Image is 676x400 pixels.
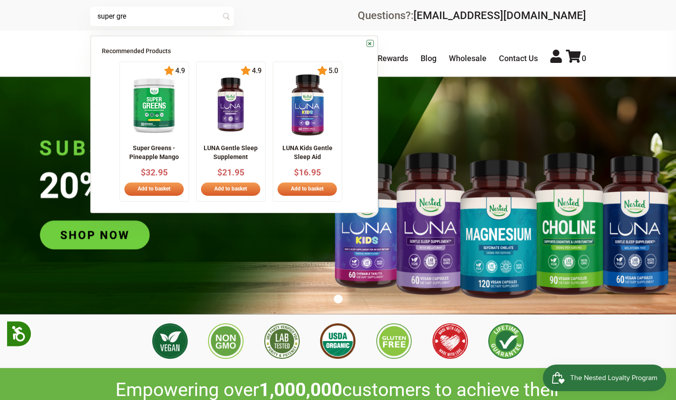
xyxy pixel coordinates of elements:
img: star.svg [240,66,251,76]
span: 4.9 [251,67,262,75]
a: 0 [566,54,586,63]
span: 4.9 [174,67,185,75]
div: Questions?: [358,10,586,21]
img: NN_LUNA_US_60_front_1_x140.png [207,74,255,136]
a: × [367,40,374,47]
img: 3rd Party Lab Tested [264,323,300,359]
span: $16.95 [294,167,321,178]
span: $21.95 [217,167,244,178]
p: LUNA Kids Gentle Sleep Aid [277,144,338,161]
button: Next [351,127,360,136]
input: Try "Sleeping" [90,7,234,26]
img: 1_edfe67ed-9f0f-4eb3-a1ff-0a9febdc2b11_x140.png [277,74,339,136]
span: $32.95 [141,167,168,178]
img: Gluten Free [376,323,412,359]
img: Vegan [152,323,188,359]
p: LUNA Gentle Sleep Supplement [200,144,262,161]
button: 1 of 1 [334,295,343,303]
p: Super Greens - Pineapple Mango [124,144,185,161]
a: [EMAIL_ADDRESS][DOMAIN_NAME] [413,9,586,22]
span: 0 [582,54,586,63]
button: Previous [100,127,108,136]
span: 5.0 [328,67,338,75]
a: Blog [421,54,437,63]
img: star.svg [317,66,328,76]
img: imgpsh_fullsize_anim_-_2025-02-26T222351.371_x140.png [127,74,181,136]
img: USDA Organic [320,323,355,359]
a: Wholesale [449,54,487,63]
img: Made with Love [433,323,468,359]
a: Add to basket [124,183,184,196]
a: Contact Us [499,54,538,63]
img: Lifetime Guarantee [488,323,524,359]
a: Add to basket [278,183,337,196]
iframe: Button to open loyalty program pop-up [543,365,667,391]
img: star.svg [164,66,174,76]
a: Nested Rewards [350,54,408,63]
span: Recommended Products [102,47,171,54]
a: Add to basket [201,183,260,196]
img: Non GMO [208,323,243,359]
